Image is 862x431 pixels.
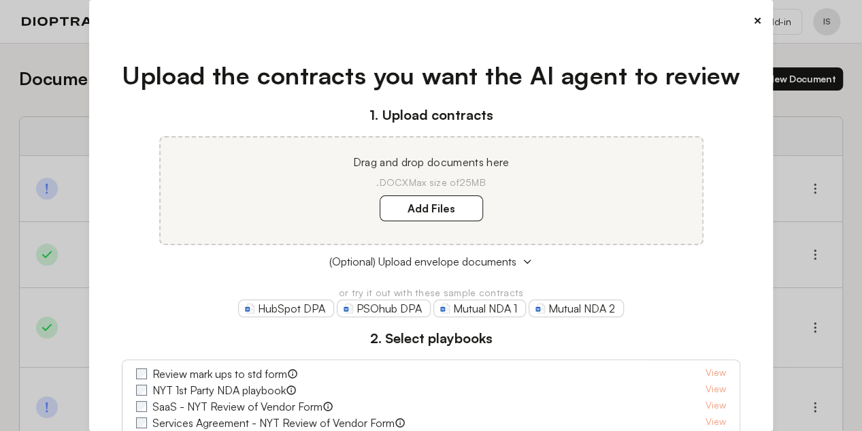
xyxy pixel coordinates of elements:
[122,286,740,300] p: or try it out with these sample contracts
[122,253,740,270] button: (Optional) Upload envelope documents
[380,195,483,221] label: Add Files
[177,154,686,170] p: Drag and drop documents here
[753,11,762,30] button: ×
[152,366,287,382] label: Review mark ups to std form
[177,176,686,189] p: .DOCX Max size of 25MB
[152,398,322,415] label: SaaS - NYT Review of Vendor Form
[152,415,395,431] label: Services Agreement - NYT Review of Vendor Form
[706,382,726,398] a: View
[329,253,516,270] span: (Optional) Upload envelope documents
[706,366,726,382] a: View
[152,382,286,398] label: NYT 1st Party NDA playbook
[122,328,740,349] h3: 2. Select playbooks
[337,300,431,317] a: PSOhub DPA
[122,105,740,125] h3: 1. Upload contracts
[433,300,526,317] a: Mutual NDA 1
[529,300,624,317] a: Mutual NDA 2
[238,300,334,317] a: HubSpot DPA
[122,57,740,94] h1: Upload the contracts you want the AI agent to review
[706,398,726,415] a: View
[706,415,726,431] a: View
